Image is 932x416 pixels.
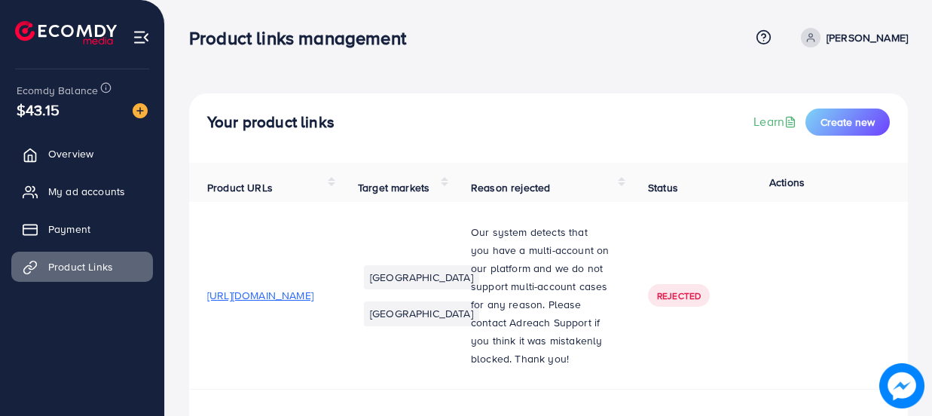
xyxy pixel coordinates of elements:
span: Reason rejected [471,180,550,195]
img: menu [133,29,150,46]
span: Overview [48,146,93,161]
p: Our system detects that you have a multi-account on our platform and we do not support multi-acco... [471,223,612,368]
span: Status [648,180,678,195]
span: Product Links [48,259,113,274]
span: [URL][DOMAIN_NAME] [207,288,313,303]
span: Rejected [657,289,701,302]
a: My ad accounts [11,176,153,206]
span: $43.15 [17,99,60,121]
img: image [133,103,148,118]
a: Learn [753,113,799,130]
li: [GEOGRAPHIC_DATA] [364,265,479,289]
span: Target markets [358,180,429,195]
span: Product URLs [207,180,273,195]
a: [PERSON_NAME] [795,28,908,47]
button: Create new [805,109,890,136]
p: [PERSON_NAME] [827,29,908,47]
a: Overview [11,139,153,169]
li: [GEOGRAPHIC_DATA] [364,301,479,326]
img: image [883,367,921,405]
span: Actions [769,175,805,190]
h3: Product links management [189,27,418,49]
h4: Your product links [207,113,335,132]
span: Payment [48,222,90,237]
span: My ad accounts [48,184,125,199]
a: Payment [11,214,153,244]
a: Product Links [11,252,153,282]
span: Ecomdy Balance [17,83,98,98]
img: logo [15,21,117,44]
span: Create new [820,115,875,130]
